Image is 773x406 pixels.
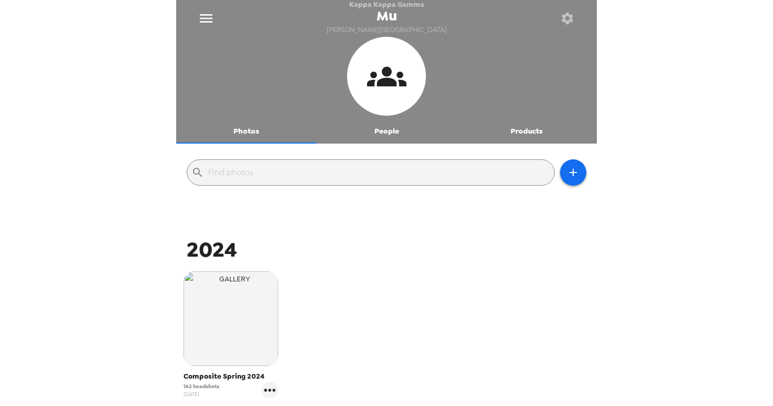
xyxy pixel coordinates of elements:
span: Composite Spring 2024 [184,371,278,382]
button: People [317,118,457,144]
span: 2024 [187,236,237,263]
button: gallery menu [261,382,278,399]
span: [PERSON_NAME][GEOGRAPHIC_DATA] [327,23,447,37]
span: [DATE] [184,390,219,398]
input: Find photos [208,164,550,181]
button: menu [189,2,223,36]
span: 162 headshots [184,382,219,390]
img: gallery [184,271,278,366]
button: Photos [176,118,317,144]
button: Products [456,118,597,144]
span: Mu [377,9,397,23]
